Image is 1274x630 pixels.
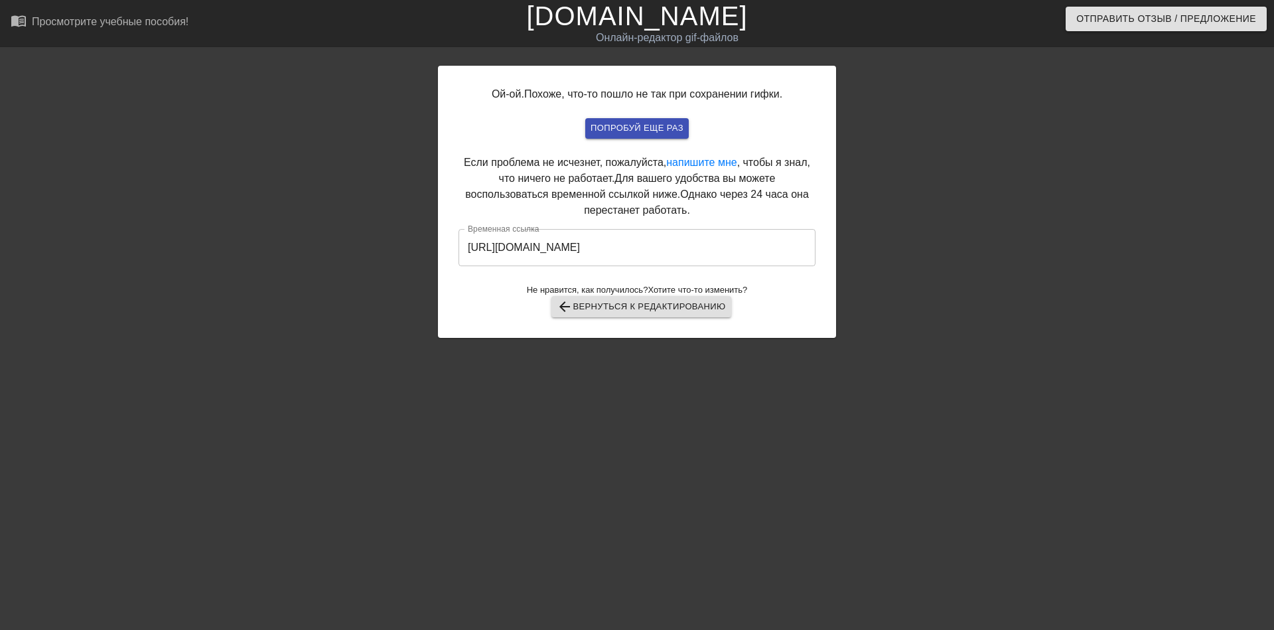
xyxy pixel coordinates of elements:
[464,157,666,168] ya-tr-span: Если проблема не исчезнет, пожалуйста,
[585,118,689,139] button: попробуй еще раз
[11,13,188,33] a: Просмотрите учебные пособия!
[32,16,188,27] ya-tr-span: Просмотрите учебные пособия!
[526,1,747,31] a: [DOMAIN_NAME]
[499,157,810,184] ya-tr-span: , чтобы я знал, что ничего не работает.
[11,13,107,29] ya-tr-span: menu_book_бук меню
[527,285,648,295] ya-tr-span: Не нравится, как получилось?
[1076,11,1256,27] ya-tr-span: Отправить Отзыв / Предложение
[584,189,809,216] ya-tr-span: Однако через 24 часа она перестанет работать.
[573,299,725,315] ya-tr-span: Вернуться к редактированию
[1066,7,1267,31] button: Отправить Отзыв / Предложение
[492,88,524,100] ya-tr-span: Ой-ой.
[465,173,775,200] ya-tr-span: Для вашего удобства вы можете воспользоваться временной ссылкой ниже.
[666,157,737,168] a: напишите мне
[591,121,683,136] ya-tr-span: попробуй еще раз
[551,296,731,317] button: Вернуться к редактированию
[459,229,815,266] input: голый
[596,32,739,43] ya-tr-span: Онлайн-редактор gif-файлов
[524,88,782,100] ya-tr-span: Похоже, что-то пошло не так при сохранении гифки.
[648,285,747,295] ya-tr-span: Хотите что-то изменить?
[557,299,573,315] ya-tr-span: arrow_back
